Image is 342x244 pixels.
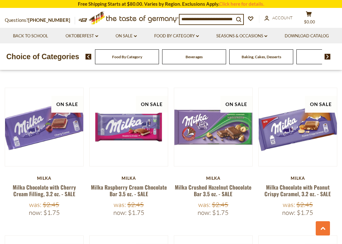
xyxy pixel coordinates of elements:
[212,209,229,216] span: $1.75
[242,54,281,59] a: Baking, Cakes, Desserts
[85,54,92,59] img: previous arrow
[113,209,127,216] label: Now:
[5,16,75,24] p: Questions?
[212,201,228,209] span: $2.45
[264,15,293,22] a: Account
[259,88,337,166] img: Milka
[304,19,315,24] span: $0.00
[5,176,84,181] div: Milka
[174,176,253,181] div: Milka
[91,183,167,198] a: Milka Raspberry Cream Chocolate Bar 3.5 oz. - SALE
[112,54,142,59] a: Food By Category
[43,201,59,209] span: $2.45
[282,209,295,216] label: Now:
[154,33,199,40] a: Food By Category
[90,88,168,166] img: Milka
[116,33,137,40] a: On Sale
[127,201,144,209] span: $2.45
[28,17,70,23] a: [PHONE_NUMBER]
[285,33,329,40] a: Download Catalog
[264,183,331,198] a: Milka Chocolate with Peanut Crispy Caramel, 3.2 oz. - SALE
[29,201,41,209] label: Was:
[5,88,83,166] img: Milka
[299,11,318,27] button: $0.00
[219,1,264,7] a: Click here for details.
[297,209,313,216] span: $1.75
[66,33,98,40] a: Oktoberfest
[29,209,42,216] label: Now:
[216,33,267,40] a: Seasons & Occasions
[175,183,251,198] a: Milka Crushed Hazelnut Chocolate Bar 3.5 oz. - SALE
[186,54,203,59] a: Beverages
[258,176,337,181] div: Milka
[13,183,76,198] a: Milka Chocolate with Cherry Cream Filling, 3.2 oz. - SALE
[114,201,126,209] label: Was:
[283,201,295,209] label: Was:
[198,209,211,216] label: Now:
[43,209,60,216] span: $1.75
[296,201,313,209] span: $2.45
[198,201,211,209] label: Was:
[174,88,252,166] img: Milka
[128,209,144,216] span: $1.75
[272,15,293,20] span: Account
[89,176,168,181] div: Milka
[325,54,331,59] img: next arrow
[13,33,48,40] a: Back to School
